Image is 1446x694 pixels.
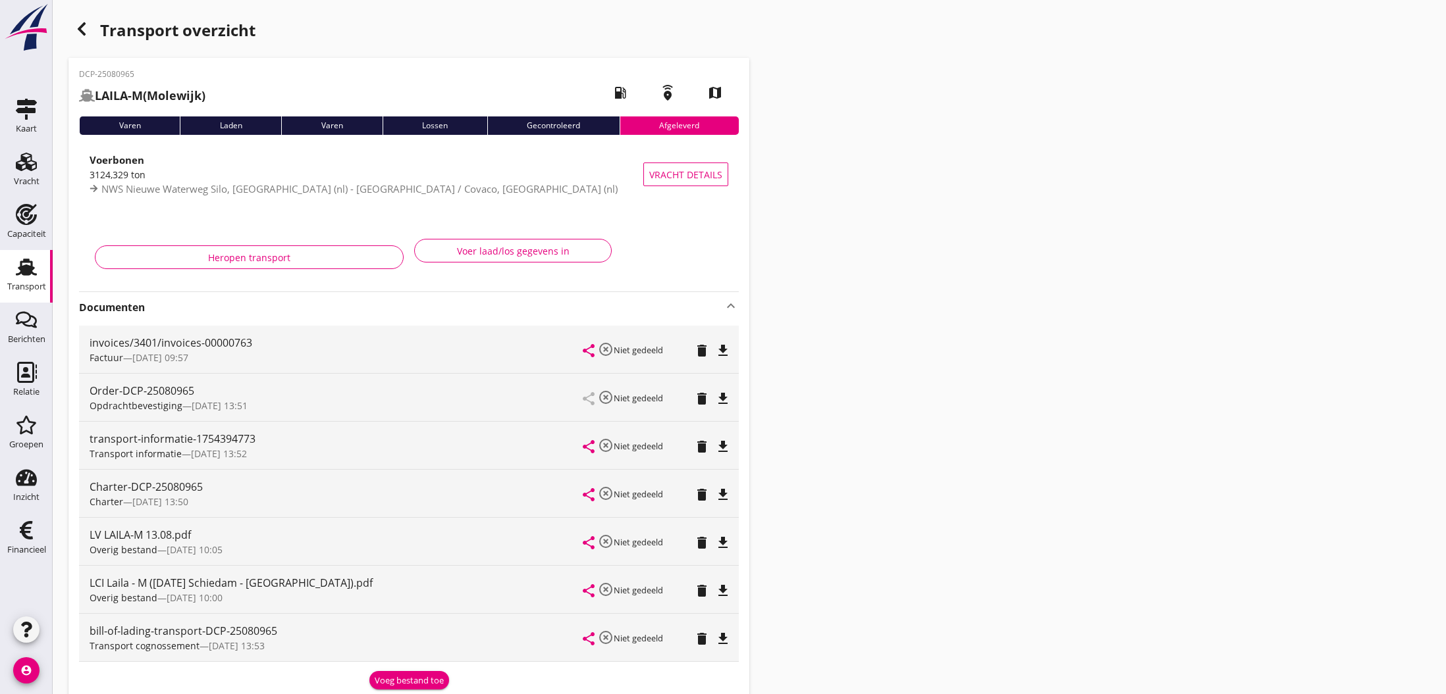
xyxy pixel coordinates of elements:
i: delete [694,391,710,407]
i: highlight_off [598,341,614,357]
i: highlight_off [598,485,614,501]
small: Niet gedeeld [614,584,663,596]
div: Varen [79,116,180,135]
strong: Documenten [79,300,723,315]
div: Vracht [14,177,40,186]
div: — [90,495,583,508]
i: delete [694,487,710,503]
i: local_gas_station [602,74,639,111]
strong: LAILA-M [95,87,143,103]
span: Overig bestand [90,591,157,604]
button: Voeg bestand toe [369,671,449,689]
button: Voer laad/los gegevens in [414,239,612,262]
div: — [90,591,583,605]
i: highlight_off [598,582,614,597]
a: Voerbonen3124,329 tonNWS Nieuwe Waterweg Silo, [GEOGRAPHIC_DATA] (nl) - [GEOGRAPHIC_DATA] / Covac... [79,145,739,203]
i: file_download [715,583,731,599]
i: highlight_off [598,630,614,645]
i: share [581,487,597,503]
span: [DATE] 13:51 [192,399,248,412]
i: keyboard_arrow_up [723,298,739,314]
i: share [581,631,597,647]
small: Niet gedeeld [614,536,663,548]
i: delete [694,583,710,599]
div: Relatie [13,387,40,396]
div: Heropen transport [106,251,392,264]
img: logo-small.a267ee39.svg [3,3,50,52]
span: NWS Nieuwe Waterweg Silo, [GEOGRAPHIC_DATA] (nl) - [GEOGRAPHIC_DATA] / Covaco, [GEOGRAPHIC_DATA] ... [101,182,618,195]
div: Inzicht [13,493,40,501]
i: share [581,343,597,359]
i: account_circle [13,657,40,683]
div: invoices/3401/invoices-00000763 [90,335,583,351]
strong: Voerbonen [90,153,144,166]
div: Varen [281,116,382,135]
span: [DATE] 13:52 [191,447,247,460]
span: Opdrachtbevestiging [90,399,182,412]
div: bill-of-lading-transport-DCP-25080965 [90,623,583,639]
div: — [90,639,583,653]
i: share [581,439,597,455]
i: file_download [715,487,731,503]
div: Order-DCP-25080965 [90,383,583,399]
i: highlight_off [598,533,614,549]
div: Lossen [383,116,487,135]
button: Heropen transport [95,245,404,269]
div: Financieel [7,545,46,554]
span: [DATE] 13:53 [209,639,265,652]
span: [DATE] 13:50 [132,495,188,508]
i: file_download [715,343,731,359]
div: — [90,351,583,364]
button: Vracht details [643,162,728,186]
div: Berichten [8,335,45,343]
i: delete [694,343,710,359]
span: Charter [90,495,123,508]
span: [DATE] 10:00 [167,591,223,604]
div: LV LAILA-M 13.08.pdf [90,527,583,543]
i: delete [694,535,710,551]
i: map [697,74,734,111]
span: [DATE] 10:05 [167,543,223,556]
h2: (Molewijk) [79,87,205,105]
i: highlight_off [598,389,614,405]
div: Gecontroleerd [487,116,620,135]
i: delete [694,439,710,455]
div: Kaart [16,124,37,133]
p: DCP-25080965 [79,68,205,80]
i: file_download [715,535,731,551]
small: Niet gedeeld [614,392,663,404]
small: Niet gedeeld [614,488,663,500]
i: file_download [715,439,731,455]
div: — [90,399,583,412]
span: Overig bestand [90,543,157,556]
span: [DATE] 09:57 [132,351,188,364]
i: share [581,535,597,551]
small: Niet gedeeld [614,344,663,356]
div: Voeg bestand toe [375,674,444,687]
div: LCI Laila - M ([DATE] Schiedam - [GEOGRAPHIC_DATA]).pdf [90,575,583,591]
i: file_download [715,631,731,647]
div: Voer laad/los gegevens in [425,244,601,258]
div: Groepen [9,440,43,449]
i: share [581,583,597,599]
div: Charter-DCP-25080965 [90,479,583,495]
div: Transport [7,282,46,291]
small: Niet gedeeld [614,632,663,644]
div: Laden [180,116,281,135]
div: Capaciteit [7,230,46,238]
div: — [90,543,583,557]
i: emergency_share [649,74,686,111]
div: Afgeleverd [620,116,739,135]
i: file_download [715,391,731,407]
span: Factuur [90,351,123,364]
div: Transport overzicht [68,16,749,47]
i: delete [694,631,710,647]
span: Transport cognossement [90,639,200,652]
span: Transport informatie [90,447,182,460]
small: Niet gedeeld [614,440,663,452]
div: — [90,447,583,460]
span: Vracht details [649,168,722,182]
i: highlight_off [598,437,614,453]
div: 3124,329 ton [90,168,643,182]
div: transport-informatie-1754394773 [90,431,583,447]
